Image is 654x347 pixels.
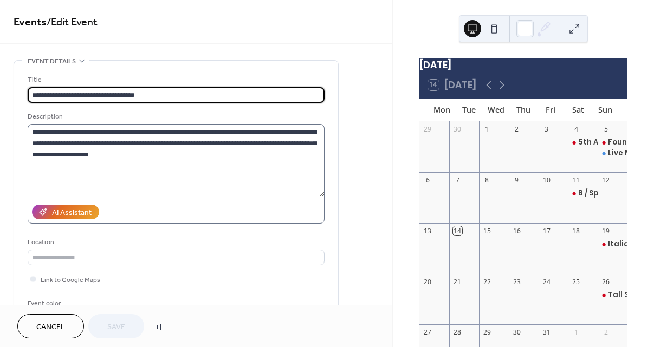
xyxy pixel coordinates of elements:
div: 7 [453,175,462,185]
div: Sat [564,99,591,121]
div: 5 [601,125,611,134]
div: Italian American Alliance Columbus Day [598,239,627,249]
div: 27 [423,328,432,337]
div: Live Music: Julee [598,148,627,158]
div: Location [28,237,322,248]
div: Sun [592,99,619,121]
div: 8 [482,175,491,185]
div: 2 [601,328,611,337]
div: 17 [542,226,551,235]
a: Events [14,12,47,33]
div: 1 [572,328,581,337]
div: Fri [537,99,564,121]
div: 10 [542,175,551,185]
div: 21 [453,277,462,286]
div: [DATE] [419,58,627,72]
span: Link to Google Maps [41,274,100,286]
div: 22 [482,277,491,286]
div: AI Assistant [52,207,92,219]
div: 9 [512,175,521,185]
div: 30 [453,125,462,134]
div: 31 [542,328,551,337]
div: 29 [423,125,432,134]
div: 25 [572,277,581,286]
div: B / Spoke Fitness Takeover [568,188,598,198]
span: / Edit Event [47,12,98,33]
div: Wed [483,99,510,121]
div: 1 [482,125,491,134]
span: Event details [28,56,76,67]
div: 6 [423,175,432,185]
div: 30 [512,328,521,337]
div: 24 [542,277,551,286]
div: 5th Annual Oktoberfest at Tall Ship [568,138,598,147]
button: Cancel [17,314,84,338]
button: AI Assistant [32,205,99,219]
div: 26 [601,277,611,286]
div: Thu [510,99,537,121]
div: 4 [572,125,581,134]
div: 2 [512,125,521,134]
div: Tall Ship Boo Bash! [598,290,627,300]
div: 14 [453,226,462,235]
div: Found - Vintage Clothing Market Pop Up [598,138,627,147]
div: 12 [601,175,611,185]
div: Event color [28,298,109,309]
div: 23 [512,277,521,286]
div: Tue [455,99,482,121]
div: 19 [601,226,611,235]
div: 20 [423,277,432,286]
div: 13 [423,226,432,235]
div: 15 [482,226,491,235]
div: Description [28,111,322,122]
div: 3 [542,125,551,134]
div: Title [28,74,322,86]
div: 16 [512,226,521,235]
div: 28 [453,328,462,337]
div: Mon [428,99,455,121]
div: 29 [482,328,491,337]
div: 11 [572,175,581,185]
span: Cancel [36,322,65,333]
div: 18 [572,226,581,235]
